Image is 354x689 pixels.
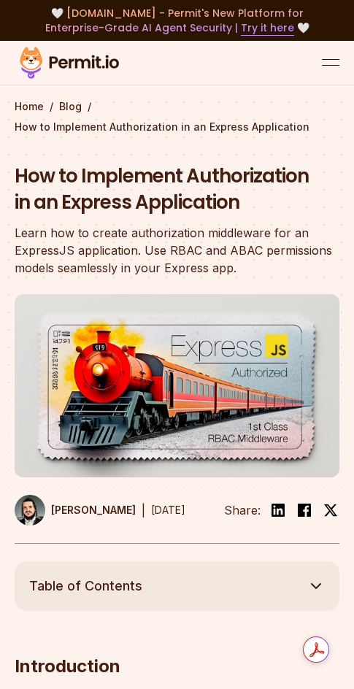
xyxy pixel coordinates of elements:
span: Table of Contents [29,576,142,596]
time: [DATE] [151,504,185,516]
h1: How to Implement Authorization in an Express Application [15,163,339,216]
div: Learn how to create authorization middleware for an ExpressJS application. Use RBAC and ABAC perm... [15,224,339,277]
img: Permit logo [15,44,124,82]
a: Home [15,99,44,114]
img: Gabriel L. Manor [15,495,45,526]
img: linkedin [269,501,287,519]
button: Table of Contents [15,561,339,611]
div: / / [15,99,339,134]
p: [PERSON_NAME] [51,503,136,517]
a: Blog [59,99,82,114]
a: Try it here [241,20,294,36]
li: Share: [224,501,261,519]
button: open menu [322,54,339,72]
img: How to Implement Authorization in an Express Application [15,294,339,477]
img: twitter [323,503,338,517]
span: [DOMAIN_NAME] - Permit's New Platform for Enterprise-Grade AI Agent Security | [45,6,304,35]
h2: Introduction [15,596,339,678]
div: 🤍 🤍 [15,6,339,35]
img: facebook [296,501,313,519]
div: | [142,501,145,519]
a: [PERSON_NAME] [15,495,136,526]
